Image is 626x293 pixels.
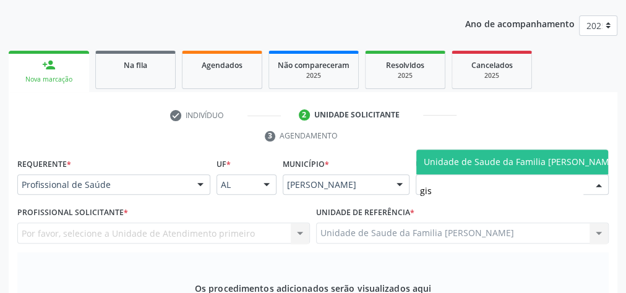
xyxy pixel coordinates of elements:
[471,60,513,70] span: Cancelados
[221,179,251,191] span: AL
[17,75,80,84] div: Nova marcação
[374,71,436,80] div: 2025
[283,155,329,174] label: Município
[287,179,384,191] span: [PERSON_NAME]
[217,155,231,174] label: UF
[420,179,583,203] input: Unidade de atendimento
[278,60,349,70] span: Não compareceram
[42,58,56,72] div: person_add
[465,15,575,31] p: Ano de acompanhamento
[424,156,617,168] span: Unidade de Saude da Familia [PERSON_NAME]
[278,71,349,80] div: 2025
[461,71,523,80] div: 2025
[316,203,414,223] label: Unidade de referência
[386,60,424,70] span: Resolvidos
[17,155,71,174] label: Requerente
[202,60,242,70] span: Agendados
[314,109,400,121] div: Unidade solicitante
[22,179,185,191] span: Profissional de Saúde
[17,203,128,223] label: Profissional Solicitante
[299,109,310,121] div: 2
[124,60,147,70] span: Na fila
